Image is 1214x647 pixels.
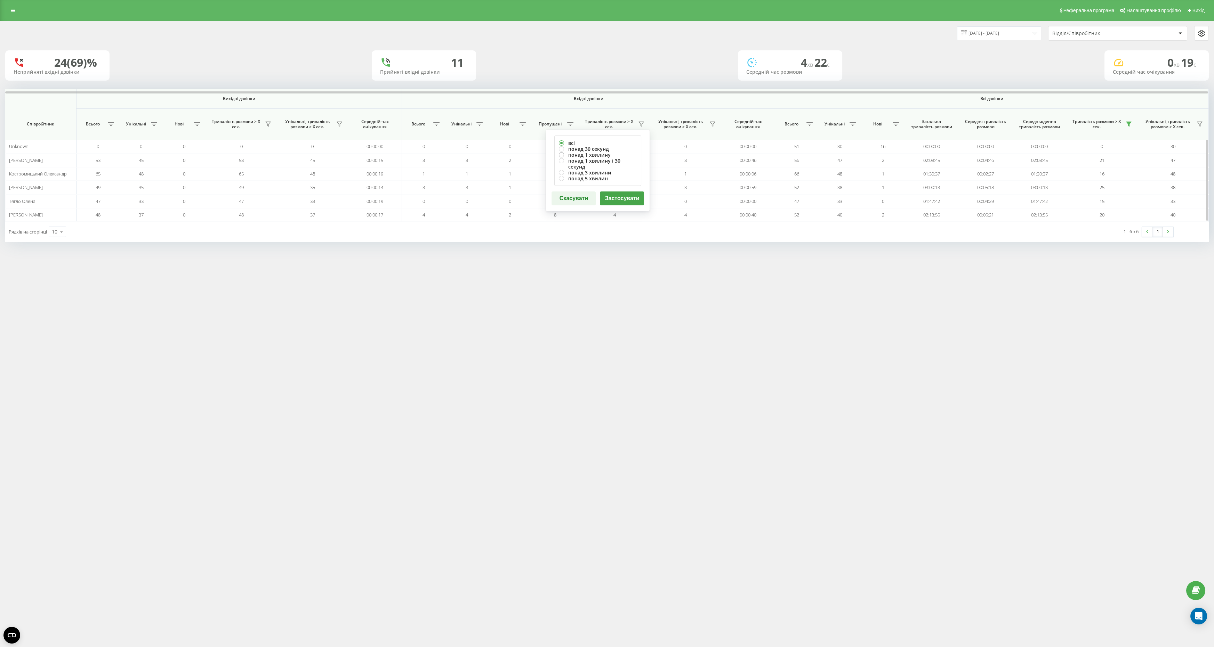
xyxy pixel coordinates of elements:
span: 21 [1100,157,1104,163]
span: 0 [183,212,185,218]
div: 1 - 6 з 6 [1124,228,1139,235]
td: 03:00:13 [905,181,958,194]
span: [PERSON_NAME] [9,184,43,190]
span: 40 [837,212,842,218]
span: c [1193,61,1196,68]
span: 33 [837,198,842,204]
span: 0 [183,198,185,204]
span: Тягло Олена [9,198,35,204]
span: 49 [239,184,244,190]
span: 1 [509,184,511,190]
span: Костромицький Олександр [9,171,67,177]
span: 3 [684,157,687,163]
span: 38 [837,184,842,190]
span: 66 [794,171,799,177]
div: Середній час очікування [1113,69,1200,75]
td: 00:00:00 [958,140,1012,153]
td: 00:00:00 [721,140,775,153]
span: 47 [96,198,101,204]
span: 4 [684,212,687,218]
div: Open Intercom Messenger [1190,608,1207,624]
span: Унікальні, тривалість розмови > Х сек. [280,119,334,130]
a: 1 [1152,227,1163,237]
div: 11 [451,56,464,69]
span: Унікальні [449,121,474,127]
span: 3 [423,184,425,190]
span: 25 [1100,184,1104,190]
span: 40 [1171,212,1175,218]
div: Відділ/Співробітник [1052,31,1135,36]
td: 02:13:55 [1012,208,1066,222]
td: 00:00:15 [348,153,402,167]
td: 02:13:55 [905,208,958,222]
span: 8 [554,212,556,218]
span: Рядків на сторінці [9,229,47,235]
span: Загальна тривалість розмови [910,119,953,130]
span: 47 [794,198,799,204]
span: 0 [1167,55,1181,70]
span: 45 [310,157,315,163]
span: Нові [166,121,192,127]
span: 0 [183,143,185,149]
span: 65 [239,171,244,177]
div: 24 (69)% [54,56,97,69]
label: понад 1 хвилину [559,152,637,158]
td: 00:00:00 [348,140,402,153]
button: Скасувати [552,191,596,205]
span: Тривалість розмови > Х сек. [582,119,636,130]
td: 00:05:21 [958,208,1012,222]
td: 00:00:46 [721,153,775,167]
td: 00:00:00 [721,194,775,208]
span: 0 [423,198,425,204]
span: Унікальні, тривалість розмови > Х сек. [1141,119,1194,130]
td: 00:04:46 [958,153,1012,167]
td: 00:00:00 [1012,140,1066,153]
span: 0 [140,143,142,149]
span: Вихід [1192,8,1205,13]
span: Всі дзвінки [800,96,1184,101]
button: Open CMP widget [3,627,20,644]
span: Пропущені [535,121,565,127]
span: Нові [492,121,517,127]
span: 47 [239,198,244,204]
span: 2 [882,212,884,218]
td: 00:05:18 [958,181,1012,194]
span: хв [1174,61,1181,68]
span: 2 [509,212,511,218]
td: 00:00:19 [348,194,402,208]
span: 1 [423,171,425,177]
span: 52 [794,184,799,190]
span: Співробітник [12,121,69,127]
span: Реферальна програма [1063,8,1115,13]
span: 1 [882,171,884,177]
span: 0 [684,198,687,204]
span: 48 [310,171,315,177]
td: 02:08:45 [1012,153,1066,167]
div: Неприйняті вхідні дзвінки [14,69,101,75]
span: Вхідні дзвінки [424,96,753,101]
td: 00:02:27 [958,167,1012,181]
label: понад 3 хвилини [559,170,637,175]
span: 3 [423,157,425,163]
span: [PERSON_NAME] [9,212,43,218]
span: Середньоденна тривалість розмови [1018,119,1061,130]
td: 00:00:00 [905,140,958,153]
label: понад 30 секунд [559,146,637,152]
span: 0 [240,143,243,149]
td: 00:04:29 [958,194,1012,208]
span: 2 [509,157,511,163]
span: хв [807,61,814,68]
button: Застосувати [600,191,644,205]
span: 38 [1171,184,1175,190]
span: 48 [837,171,842,177]
span: 56 [794,157,799,163]
span: 0 [466,143,468,149]
span: 1 [466,171,468,177]
span: Тривалість розмови > Х сек. [1070,119,1124,130]
span: 48 [239,212,244,218]
span: 53 [239,157,244,163]
span: 2 [882,157,884,163]
span: Налаштування профілю [1126,8,1181,13]
span: Середній час очікування [727,119,769,130]
span: 30 [1171,143,1175,149]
